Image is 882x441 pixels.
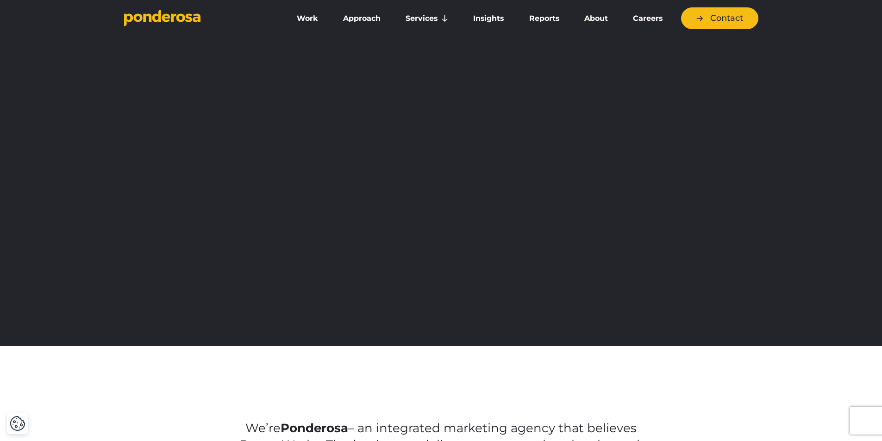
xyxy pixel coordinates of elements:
[281,421,348,435] strong: Ponderosa
[681,7,758,29] a: Contact
[463,9,514,28] a: Insights
[10,416,25,431] img: Revisit consent button
[574,9,619,28] a: About
[286,9,329,28] a: Work
[395,9,459,28] a: Services
[124,9,272,28] a: Go to homepage
[622,9,673,28] a: Careers
[519,9,570,28] a: Reports
[10,416,25,431] button: Cookie Settings
[332,9,391,28] a: Approach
